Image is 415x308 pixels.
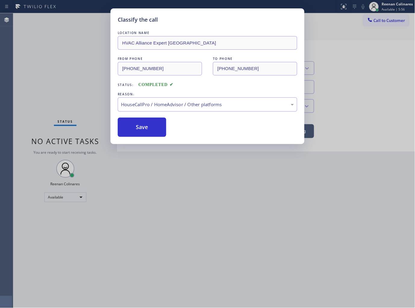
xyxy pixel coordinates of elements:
button: Save [118,118,166,137]
input: To phone [213,62,297,75]
input: From phone [118,62,202,75]
div: FROM PHONE [118,56,202,62]
span: Status: [118,83,134,87]
div: TO PHONE [213,56,297,62]
span: COMPLETED [139,82,173,87]
div: LOCATION NAME [118,30,297,36]
h5: Classify the call [118,16,158,24]
div: HouseCallPro / HomeAdvisor / Other platforms [121,101,294,108]
div: REASON: [118,91,297,97]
